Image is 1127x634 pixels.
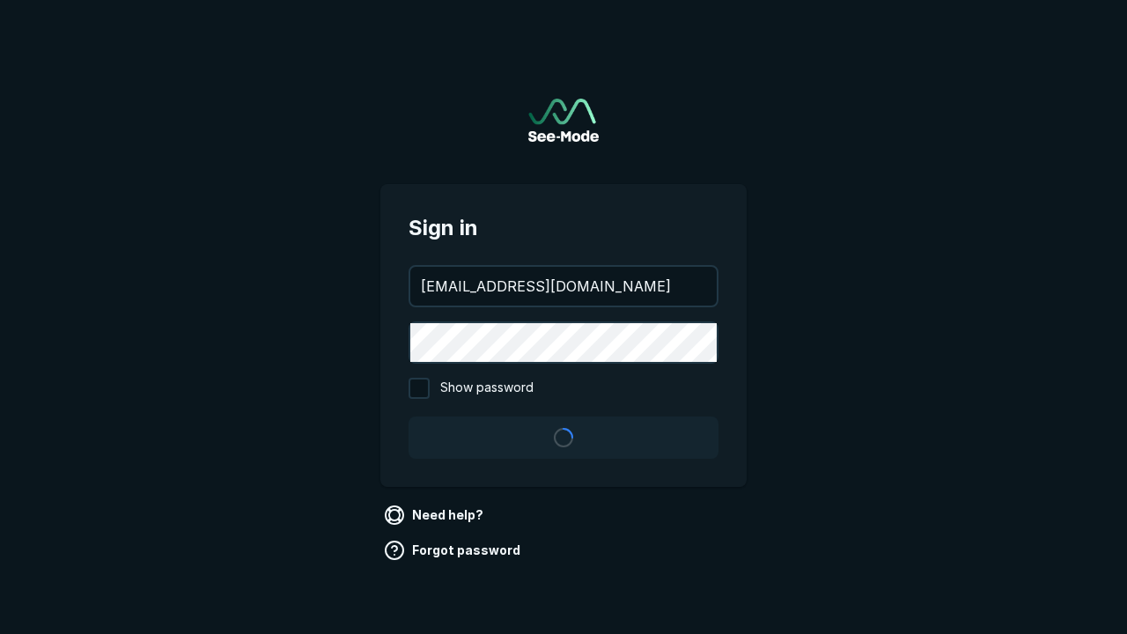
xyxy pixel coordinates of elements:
a: Forgot password [380,536,527,564]
img: See-Mode Logo [528,99,599,142]
a: Go to sign in [528,99,599,142]
input: your@email.com [410,267,717,306]
span: Show password [440,378,534,399]
a: Need help? [380,501,490,529]
span: Sign in [409,212,718,244]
